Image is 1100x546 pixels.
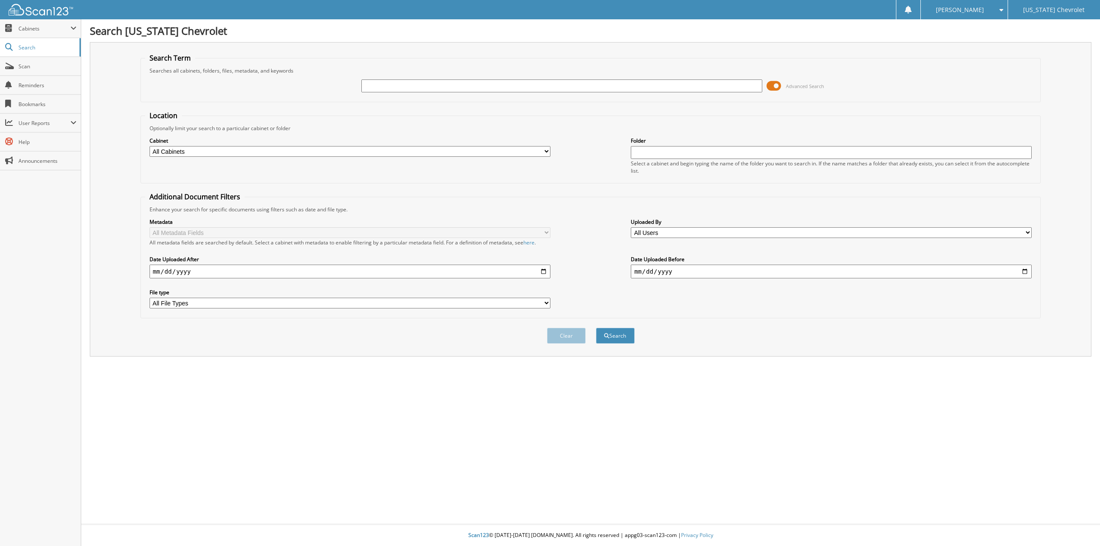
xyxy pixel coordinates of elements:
[145,125,1036,132] div: Optionally limit your search to a particular cabinet or folder
[150,256,550,263] label: Date Uploaded After
[18,82,76,89] span: Reminders
[631,137,1032,144] label: Folder
[631,160,1032,174] div: Select a cabinet and begin typing the name of the folder you want to search in. If the name match...
[145,192,244,201] legend: Additional Document Filters
[18,157,76,165] span: Announcements
[18,119,70,127] span: User Reports
[150,265,550,278] input: start
[90,24,1091,38] h1: Search [US_STATE] Chevrolet
[631,265,1032,278] input: end
[523,239,535,246] a: here
[547,328,586,344] button: Clear
[18,63,76,70] span: Scan
[145,53,195,63] legend: Search Term
[681,531,713,539] a: Privacy Policy
[596,328,635,344] button: Search
[18,44,75,51] span: Search
[150,289,550,296] label: File type
[18,25,70,32] span: Cabinets
[631,218,1032,226] label: Uploaded By
[9,4,73,15] img: scan123-logo-white.svg
[145,67,1036,74] div: Searches all cabinets, folders, files, metadata, and keywords
[150,218,550,226] label: Metadata
[18,101,76,108] span: Bookmarks
[18,138,76,146] span: Help
[631,256,1032,263] label: Date Uploaded Before
[786,83,824,89] span: Advanced Search
[468,531,489,539] span: Scan123
[81,525,1100,546] div: © [DATE]-[DATE] [DOMAIN_NAME]. All rights reserved | appg03-scan123-com |
[145,111,182,120] legend: Location
[1057,505,1100,546] iframe: Chat Widget
[936,7,984,12] span: [PERSON_NAME]
[145,206,1036,213] div: Enhance your search for specific documents using filters such as date and file type.
[150,239,550,246] div: All metadata fields are searched by default. Select a cabinet with metadata to enable filtering b...
[1023,7,1085,12] span: [US_STATE] Chevrolet
[150,137,550,144] label: Cabinet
